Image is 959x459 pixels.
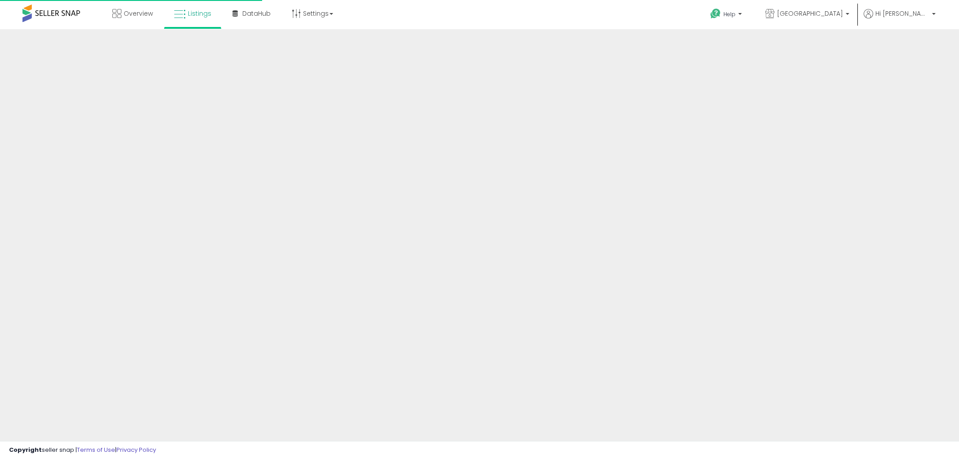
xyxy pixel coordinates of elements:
a: Help [703,1,751,29]
i: Get Help [710,8,721,19]
a: Hi [PERSON_NAME] [864,9,936,29]
span: Overview [124,9,153,18]
span: [GEOGRAPHIC_DATA] [777,9,843,18]
span: Hi [PERSON_NAME] [875,9,929,18]
span: Help [723,10,736,18]
span: DataHub [242,9,271,18]
span: Listings [188,9,211,18]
